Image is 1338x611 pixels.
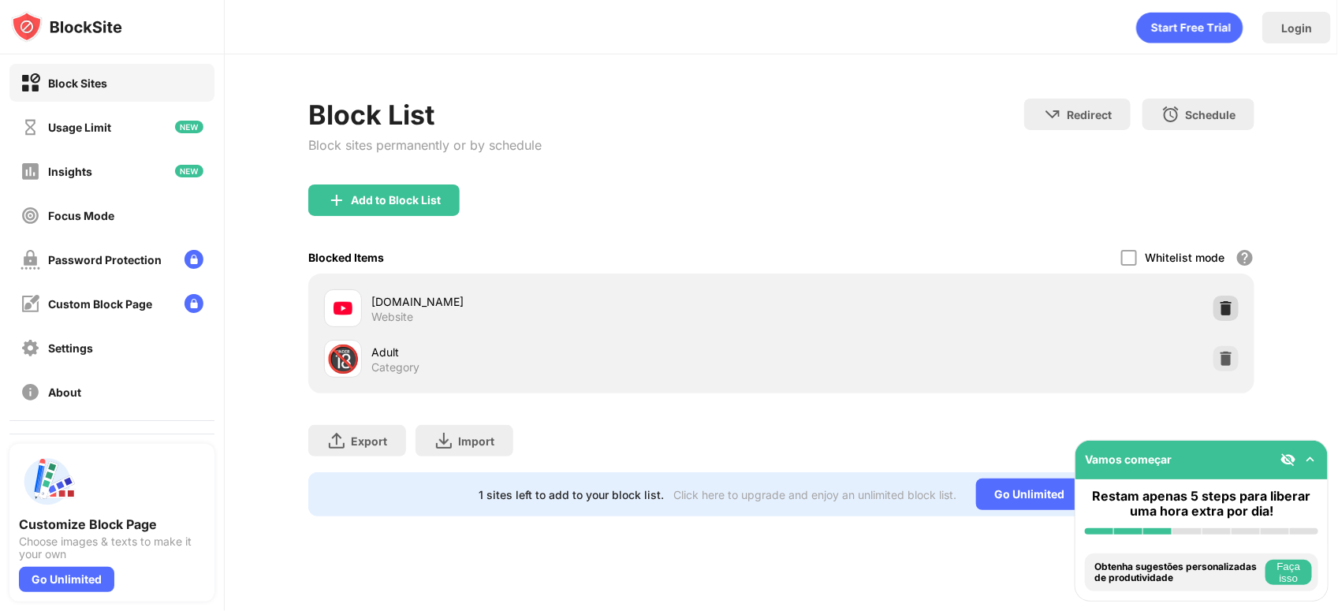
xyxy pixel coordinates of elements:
img: insights-off.svg [20,162,40,181]
div: Choose images & texts to make it your own [19,535,205,561]
img: customize-block-page-off.svg [20,294,40,314]
div: Restam apenas 5 steps para liberar uma hora extra por dia! [1085,489,1318,519]
div: Import [458,434,494,448]
div: Website [371,310,413,324]
img: eye-not-visible.svg [1280,452,1296,468]
img: logo-blocksite.svg [11,11,122,43]
div: Block Sites [48,76,107,90]
div: About [48,386,81,399]
div: Category [371,360,419,374]
div: Adult [371,344,781,360]
div: 1 sites left to add to your block list. [479,488,665,501]
div: animation [1136,12,1243,43]
div: Blocked Items [308,251,384,264]
div: Whitelist mode [1145,251,1224,264]
img: new-icon.svg [175,121,203,133]
img: block-on.svg [20,73,40,93]
img: push-custom-page.svg [19,453,76,510]
div: Go Unlimited [976,479,1084,510]
img: lock-menu.svg [184,250,203,269]
div: Password Protection [48,253,162,266]
img: about-off.svg [20,382,40,402]
div: Obtenha sugestões personalizadas de produtividade [1094,561,1262,584]
div: Export [351,434,387,448]
img: password-protection-off.svg [20,250,40,270]
div: Settings [48,341,93,355]
div: Click here to upgrade and enjoy an unlimited block list. [674,488,957,501]
img: settings-off.svg [20,338,40,358]
img: lock-menu.svg [184,294,203,313]
div: Redirect [1067,108,1112,121]
button: Faça isso [1265,560,1312,585]
div: Schedule [1185,108,1236,121]
div: Block sites permanently or by schedule [308,137,542,153]
div: 🔞 [326,343,360,375]
div: Usage Limit [48,121,111,134]
div: Add to Block List [351,194,441,207]
div: Custom Block Page [48,297,152,311]
img: favicons [334,299,352,318]
div: Insights [48,165,92,178]
div: Login [1281,21,1312,35]
img: new-icon.svg [175,165,203,177]
div: Customize Block Page [19,516,205,532]
div: Go Unlimited [19,567,114,592]
div: Block List [308,99,542,131]
img: time-usage-off.svg [20,117,40,137]
div: Focus Mode [48,209,114,222]
div: Vamos começar [1085,453,1172,466]
img: focus-off.svg [20,206,40,225]
img: omni-setup-toggle.svg [1303,452,1318,468]
div: [DOMAIN_NAME] [371,293,781,310]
